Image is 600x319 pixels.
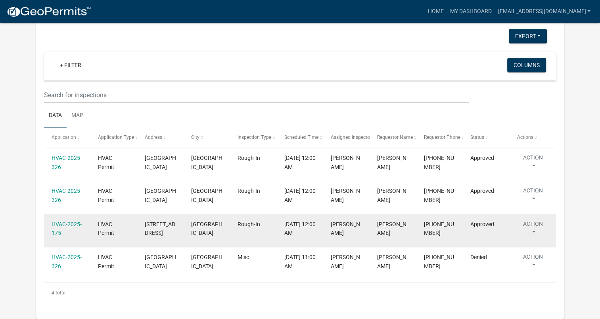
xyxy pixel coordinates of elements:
span: Rough-In [238,221,260,227]
span: 502-715-7811 [424,254,454,269]
span: TERRY WYATT [377,155,406,170]
span: Rough-In [238,155,260,161]
span: 502-715-7811 [424,221,454,236]
span: Requestor Name [377,135,413,140]
a: HVAC-2025-175 [52,221,82,236]
datatable-header-cell: City [184,128,230,147]
span: City [191,135,199,140]
span: JEFFERSONVILLE [191,254,222,269]
span: Approved [470,155,494,161]
span: Application [52,135,76,140]
span: 502-715-7811 [424,155,454,170]
span: HVAC Permit [98,188,114,203]
span: JEFFERSONVILLE [191,221,222,236]
span: Denied [470,254,487,260]
span: 1751 Veterans Parkway [145,188,176,203]
datatable-header-cell: Address [137,128,183,147]
datatable-header-cell: Inspection Type [230,128,276,147]
a: Home [424,4,447,19]
a: Data [44,103,67,129]
datatable-header-cell: Status [463,128,509,147]
span: Rough-In [238,188,260,194]
button: Action [517,220,549,240]
datatable-header-cell: Actions [509,128,556,147]
span: 1751 Veterans Parkway [145,254,176,269]
span: Approved [470,188,494,194]
button: Export [509,29,547,43]
span: HVAC Permit [98,221,114,236]
a: HVAC-2025-326 [52,155,82,170]
div: collapse [36,12,564,319]
span: HVAC Permit [98,155,114,170]
datatable-header-cell: Application Type [90,128,137,147]
span: Mike Kruer [331,221,360,236]
button: Action [517,154,549,173]
datatable-header-cell: Scheduled Time [276,128,323,147]
input: Search for inspections [44,87,469,103]
span: Jeremy Ramsey [377,254,406,269]
a: + Filter [54,58,88,72]
span: Scheduled Time [284,135,318,140]
span: Assigned Inspector [331,135,372,140]
button: Action [517,253,549,273]
span: Status [470,135,484,140]
span: HVAC Permit [98,254,114,269]
span: Jeremy Ramsey [331,188,360,203]
span: 1751 Veterans Parkway [145,155,176,170]
a: Map [67,103,88,129]
span: Jeremy Ramsey [331,155,360,170]
button: Columns [507,58,546,72]
span: Approved [470,221,494,227]
span: 07/23/2025, 12:00 AM [284,188,316,203]
a: HVAC-2025-326 [52,254,82,269]
span: Misc [238,254,249,260]
a: HVAC-2025-326 [52,188,82,203]
span: Mike Kruer [331,254,360,269]
button: Action [517,186,549,206]
span: 1771 Veterans Parkway [145,221,175,236]
span: Application Type [98,135,134,140]
span: 08/15/2025, 11:00 AM [284,254,316,269]
div: 4 total [44,283,556,303]
span: Requestor Phone [424,135,460,140]
datatable-header-cell: Requestor Name [370,128,416,147]
a: [EMAIL_ADDRESS][DOMAIN_NAME] [495,4,594,19]
span: JEFFERSONVILLE [191,188,222,203]
span: Inspection Type [238,135,271,140]
datatable-header-cell: Assigned Inspector [323,128,370,147]
span: 07/07/2025, 12:00 AM [284,155,316,170]
span: 08/07/2025, 12:00 AM [284,221,316,236]
a: My Dashboard [447,4,495,19]
span: TERRY WYATT [377,221,406,236]
span: Address [145,135,162,140]
span: 502-715-7811 [424,188,454,203]
datatable-header-cell: Requestor Phone [416,128,463,147]
span: Actions [517,135,533,140]
span: Jeremy Ramsey [377,188,406,203]
datatable-header-cell: Application [44,128,90,147]
span: JEFFERSONVILLE [191,155,222,170]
